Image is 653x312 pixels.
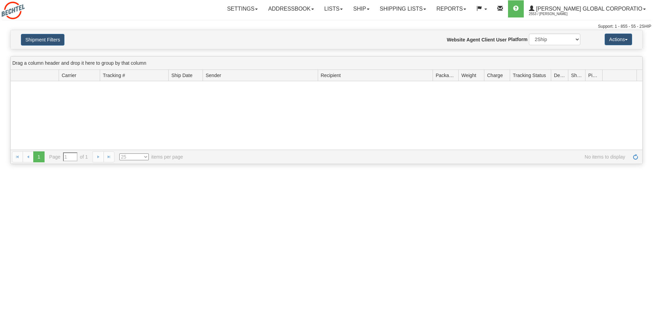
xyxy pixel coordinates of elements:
[321,72,341,79] span: Recipient
[605,34,632,45] button: Actions
[447,36,465,43] label: Website
[2,24,651,29] div: Support: 1 - 855 - 55 - 2SHIP
[496,36,507,43] label: User
[534,6,642,12] span: [PERSON_NAME] Global Corporatio
[436,72,456,79] span: Packages
[2,2,25,19] img: logo2553.jpg
[119,153,183,160] span: items per page
[524,0,651,17] a: [PERSON_NAME] Global Corporatio 2553 / [PERSON_NAME]
[206,72,221,79] span: Sender
[467,36,480,43] label: Agent
[319,0,348,17] a: Lists
[588,72,600,79] span: Pickup Status
[103,72,125,79] span: Tracking #
[49,152,88,161] span: Page of 1
[11,57,642,70] div: grid grouping header
[62,72,76,79] span: Carrier
[529,11,580,17] span: 2553 / [PERSON_NAME]
[487,72,503,79] span: Charge
[431,0,471,17] a: Reports
[508,36,528,43] label: Platform
[554,72,565,79] span: Delivery Status
[348,0,374,17] a: Ship
[171,72,192,79] span: Ship Date
[21,34,64,46] button: Shipment Filters
[571,72,582,79] span: Shipment Issues
[263,0,319,17] a: Addressbook
[375,0,431,17] a: Shipping lists
[222,0,263,17] a: Settings
[461,72,476,79] span: Weight
[630,151,641,162] a: Refresh
[513,72,546,79] span: Tracking Status
[33,151,44,162] span: 1
[193,153,625,160] span: No items to display
[481,36,495,43] label: Client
